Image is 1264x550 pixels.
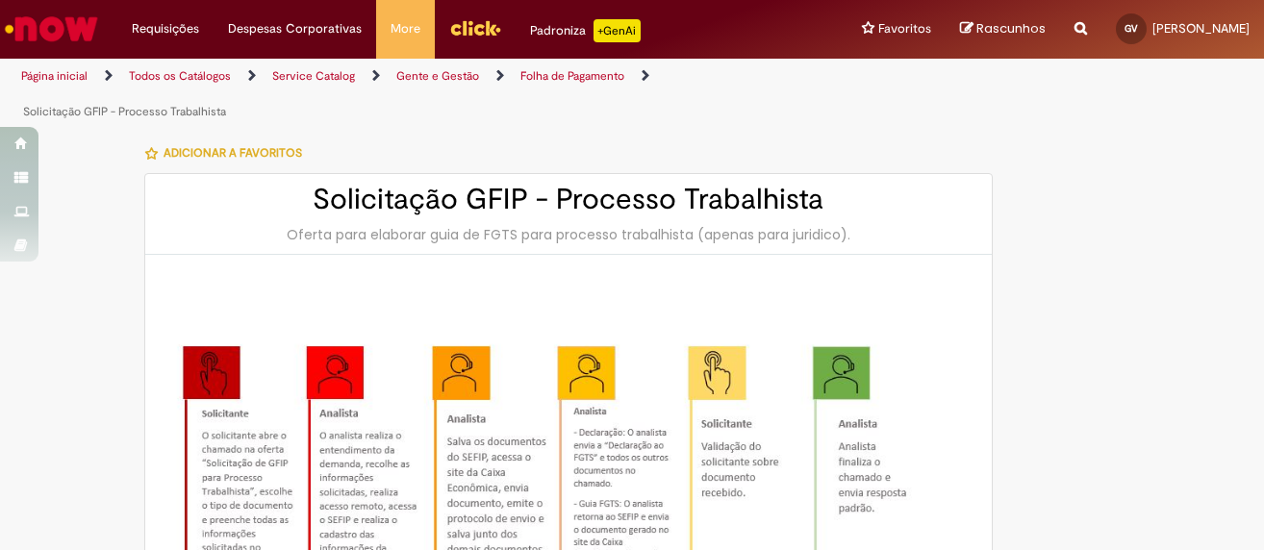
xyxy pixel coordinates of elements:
a: Página inicial [21,68,88,84]
button: Adicionar a Favoritos [144,133,313,173]
span: Rascunhos [976,19,1046,37]
img: click_logo_yellow_360x200.png [449,13,501,42]
div: Padroniza [530,19,641,42]
a: Gente e Gestão [396,68,479,84]
span: Requisições [132,19,199,38]
span: Despesas Corporativas [228,19,362,38]
span: Favoritos [878,19,931,38]
ul: Trilhas de página [14,59,828,130]
span: GV [1125,22,1138,35]
a: Folha de Pagamento [520,68,624,84]
a: Rascunhos [960,20,1046,38]
span: [PERSON_NAME] [1152,20,1250,37]
img: ServiceNow [2,10,101,48]
a: Todos os Catálogos [129,68,231,84]
h2: Solicitação GFIP - Processo Trabalhista [164,184,973,215]
div: Oferta para elaborar guia de FGTS para processo trabalhista (apenas para juridico). [164,225,973,244]
span: Adicionar a Favoritos [164,145,302,161]
p: +GenAi [594,19,641,42]
a: Solicitação GFIP - Processo Trabalhista [23,104,226,119]
a: Service Catalog [272,68,355,84]
span: More [391,19,420,38]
